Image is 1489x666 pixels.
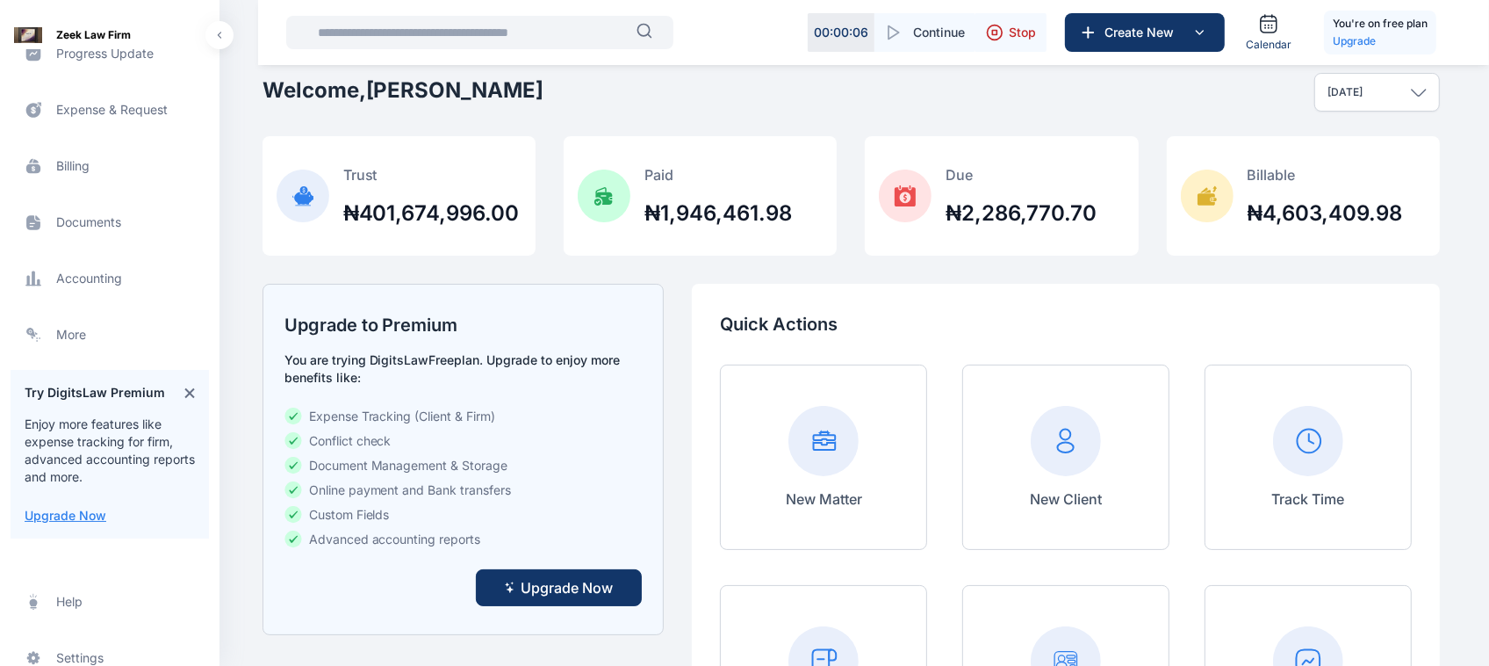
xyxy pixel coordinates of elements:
[25,416,195,486] p: Enjoy more features like expense tracking for firm, advanced accounting reports and more.
[720,312,1412,337] p: Quick Actions
[343,199,520,228] h2: ₦401,674,996.00
[1248,164,1403,185] p: Billable
[1333,15,1428,33] h5: You're on free plan
[1030,489,1102,510] p: New Client
[309,408,496,425] span: Expense Tracking (Client & Firm)
[946,199,1097,228] h2: ₦2,286,770.70
[25,507,106,525] button: Upgrade Now
[11,145,209,187] a: billing
[11,201,209,243] a: documents
[343,164,520,185] p: Trust
[11,89,209,131] a: expense & request
[975,13,1047,52] button: Stop
[1333,33,1428,50] a: Upgrade
[309,531,481,548] span: Advanced accounting reports
[874,13,975,52] button: Continue
[786,489,862,510] p: New Matter
[814,24,868,41] p: 00 : 00 : 06
[309,506,390,524] span: Custom Fields
[946,164,1097,185] p: Due
[309,457,508,474] span: Document Management & Storage
[284,351,643,387] p: You are trying DigitsLaw Free plan. Upgrade to enjoy more benefits like:
[1239,6,1298,59] a: Calendar
[1248,199,1403,228] h2: ₦4,603,409.98
[56,26,131,44] span: Zeek Law Firm
[1009,24,1036,41] span: Stop
[913,24,965,41] span: Continue
[644,199,792,228] h2: ₦1,946,461.98
[476,569,642,606] button: Upgrade Now
[284,313,643,337] h2: Upgrade to Premium
[263,76,544,105] h2: Welcome, [PERSON_NAME]
[1327,85,1363,99] p: [DATE]
[25,384,165,402] h4: Try DigitsLaw Premium
[644,164,792,185] p: Paid
[1246,38,1291,52] span: Calendar
[11,314,209,356] a: more
[521,577,613,598] span: Upgrade Now
[11,581,209,623] a: help
[11,257,209,300] a: accounting
[11,33,209,75] a: progress update
[1097,24,1189,41] span: Create New
[309,481,512,499] span: Online payment and Bank transfers
[1065,13,1225,52] button: Create New
[1272,489,1345,510] p: Track Time
[25,508,106,523] a: Upgrade Now
[309,432,392,450] span: Conflict check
